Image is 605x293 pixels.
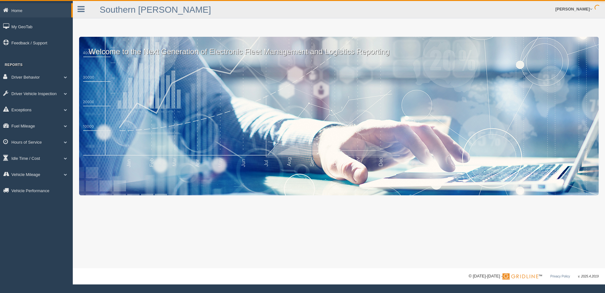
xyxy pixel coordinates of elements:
p: Welcome to the Next Generation of Electronic Fleet Management and Logistics Reporting [79,37,599,57]
a: Southern [PERSON_NAME] [100,5,211,15]
a: Privacy Policy [550,275,570,278]
span: v. 2025.4.2019 [578,275,599,278]
img: Gridline [502,273,538,280]
div: © [DATE]-[DATE] - ™ [469,273,599,280]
